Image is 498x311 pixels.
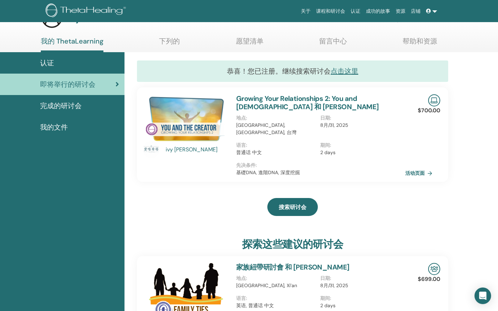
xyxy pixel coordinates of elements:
[46,3,128,19] img: logo.png
[236,142,316,149] p: 语言 :
[405,168,435,178] a: 活动页面
[143,94,228,143] img: Growing Your Relationships 2: You and God
[319,37,347,50] a: 留言中心
[40,79,95,89] span: 即将举行的研讨会
[403,37,437,50] a: 帮助和资源
[348,5,363,18] a: 认证
[320,122,400,129] p: 8月/31, 2025
[363,5,393,18] a: 成功的故事
[40,101,82,111] span: 完成的研讨会
[236,94,379,111] a: Growing Your Relationships 2: You and [DEMOGRAPHIC_DATA] 和 [PERSON_NAME]
[418,275,440,283] p: $699.00
[408,5,423,18] a: 店铺
[313,5,348,18] a: 课程和研讨会
[474,288,491,304] div: Open Intercom Messenger
[320,142,400,149] p: 期间 :
[320,114,400,122] p: 日期 :
[166,145,230,154] a: ivy [PERSON_NAME]
[418,106,440,115] p: $700.00
[236,275,316,282] p: 地点 :
[236,282,316,289] p: [GEOGRAPHIC_DATA], Xi’an
[236,169,404,176] p: 基礎DNA, 進階DNA, 深度挖掘
[137,60,448,82] div: 恭喜！您已注册。继续搜索研讨会
[236,122,316,136] p: [GEOGRAPHIC_DATA], [GEOGRAPHIC_DATA], 台灣
[41,37,103,52] a: 我的 ThetaLearning
[236,37,264,50] a: 愿望清单
[279,204,306,211] span: 搜索研讨会
[428,94,440,106] img: Live Online Seminar
[236,149,316,156] p: 普通话 中文
[40,122,68,132] span: 我的文件
[320,149,400,156] p: 2 days
[393,5,408,18] a: 资源
[159,37,180,50] a: 下列的
[320,295,400,302] p: 期间 :
[320,275,400,282] p: 日期 :
[236,114,316,122] p: 地点 :
[320,302,400,309] p: 2 days
[236,162,404,169] p: 先决条件 :
[66,11,136,24] h3: My Dashboard
[40,58,54,68] span: 认证
[236,295,316,302] p: 语言 :
[143,141,159,158] img: default.jpg
[331,67,358,76] a: 点击这里
[298,5,313,18] a: 关于
[242,238,343,251] h3: 探索这些建议的研讨会
[320,282,400,289] p: 8月/31, 2025
[267,198,318,216] a: 搜索研讨会
[236,263,350,272] a: 家族紐帶研討會 和 [PERSON_NAME]
[428,263,440,275] img: In-Person Seminar
[236,302,316,309] p: 英语, 普通话 中文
